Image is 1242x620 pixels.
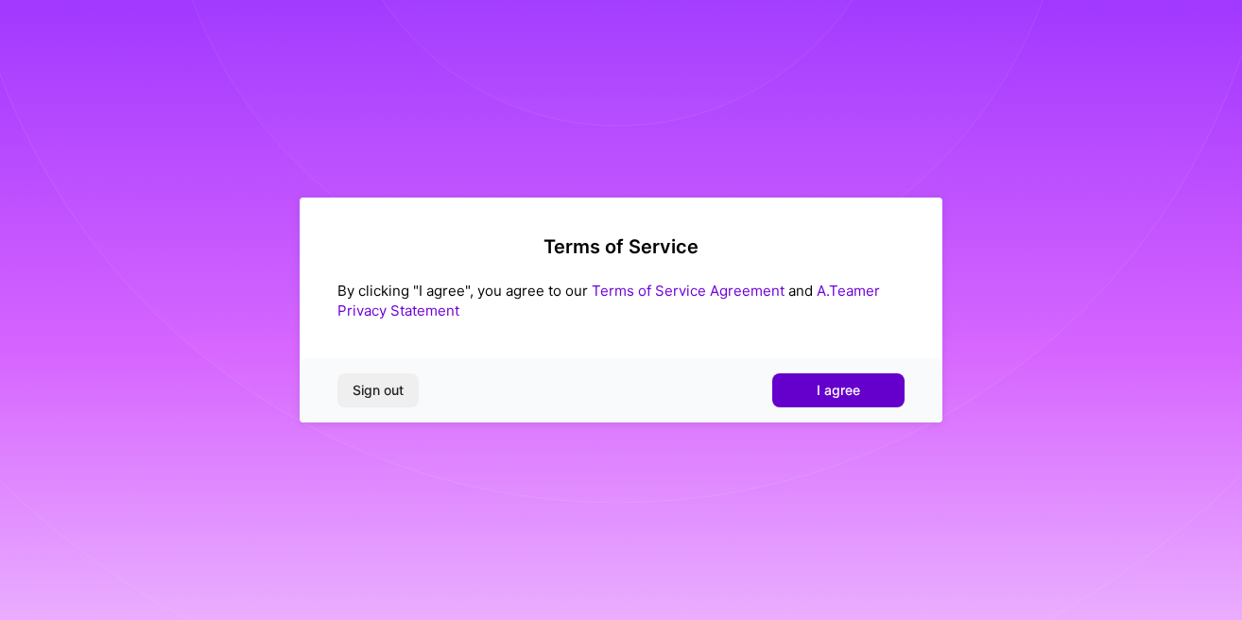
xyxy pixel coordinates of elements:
[337,373,419,407] button: Sign out
[353,381,404,400] span: Sign out
[772,373,905,407] button: I agree
[817,381,860,400] span: I agree
[337,235,905,258] h2: Terms of Service
[337,281,905,320] div: By clicking "I agree", you agree to our and
[592,282,785,300] a: Terms of Service Agreement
